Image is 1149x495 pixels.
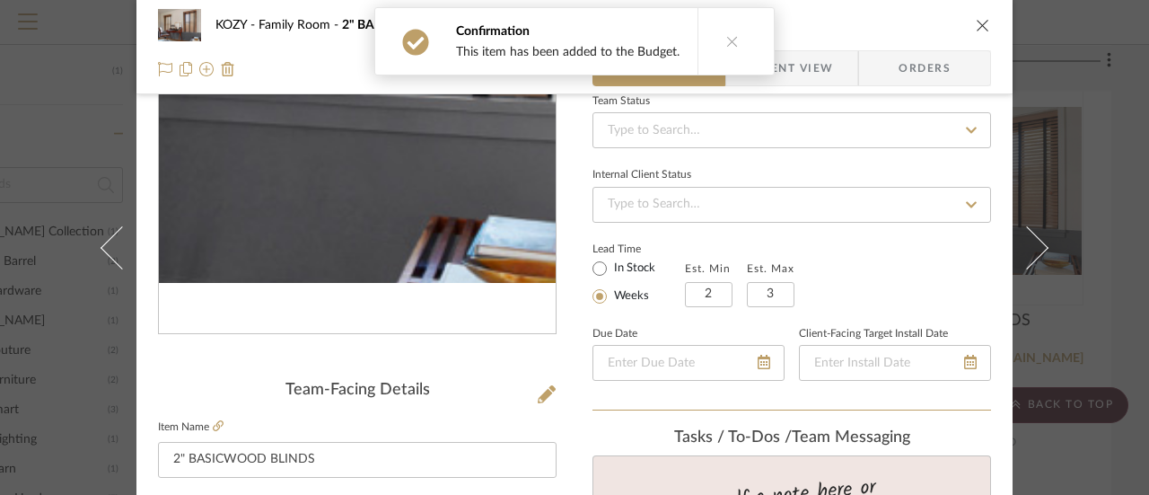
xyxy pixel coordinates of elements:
[221,62,235,76] img: Remove from project
[592,187,991,223] input: Type to Search…
[975,17,991,33] button: close
[215,19,259,31] span: KOZY
[610,261,655,277] label: In Stock
[685,262,731,275] label: Est. Min
[158,442,557,478] input: Enter Item Name
[592,171,691,180] div: Internal Client Status
[259,19,342,31] span: Family Room
[158,420,224,435] label: Item Name
[342,19,484,31] span: 2" BASICWOOD BLINDS
[158,7,201,43] img: e72a55a4-d1d6-4f29-b343-877a7939b85e_48x40.jpg
[592,97,650,106] div: Team Status
[750,50,833,86] span: Client View
[879,50,970,86] span: Orders
[592,345,785,381] input: Enter Due Date
[799,345,991,381] input: Enter Install Date
[610,288,649,305] label: Weeks
[799,330,948,339] label: Client-Facing Target Install Date
[158,381,557,401] div: Team-Facing Details
[592,112,991,148] input: Type to Search…
[456,22,680,40] div: Confirmation
[674,429,792,446] span: Tasks / To-Dos /
[747,262,794,275] label: Est. Max
[592,257,685,307] mat-radio-group: Select item type
[592,330,637,339] label: Due Date
[592,429,991,448] div: team Messaging
[592,241,685,257] label: Lead Time
[456,44,680,60] div: This item has been added to the Budget.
